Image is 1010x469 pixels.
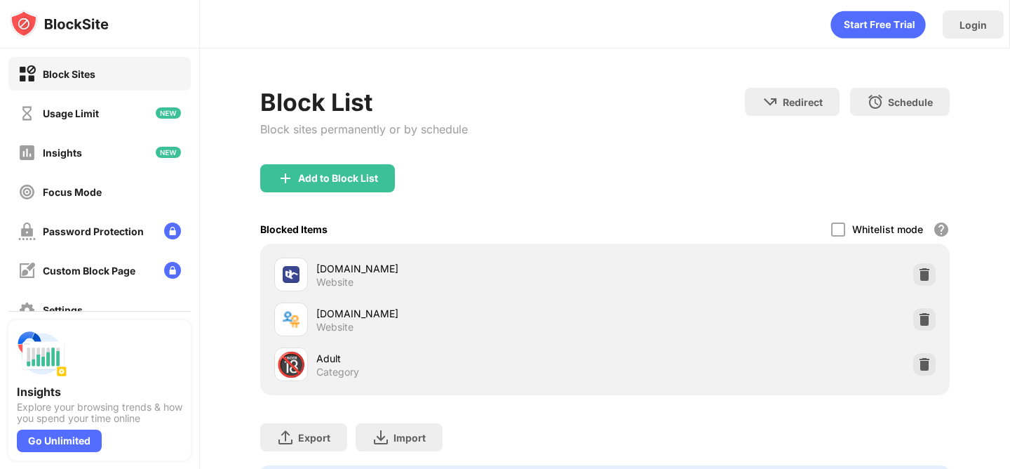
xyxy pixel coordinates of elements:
img: password-protection-off.svg [18,223,36,240]
div: Usage Limit [43,107,99,119]
img: favicons [283,266,299,283]
div: Block Sites [43,68,95,80]
img: time-usage-off.svg [18,105,36,122]
div: 🔞 [276,350,306,379]
div: Category [316,366,359,378]
div: Schedule [888,96,933,108]
img: lock-menu.svg [164,262,181,279]
div: Adult [316,351,605,366]
div: Whitelist mode [852,223,923,235]
img: focus-off.svg [18,183,36,201]
div: Redirect [783,96,823,108]
div: Settings [43,304,83,316]
img: lock-menu.svg [164,223,181,239]
div: Go Unlimited [17,430,102,452]
div: [DOMAIN_NAME] [316,261,605,276]
div: Insights [43,147,82,159]
div: Explore your browsing trends & how you spend your time online [17,402,182,424]
div: Export [298,432,330,444]
img: logo-blocksite.svg [10,10,109,38]
div: animation [830,11,926,39]
div: Login [959,19,987,31]
img: favicons [283,311,299,328]
div: [DOMAIN_NAME] [316,306,605,321]
img: new-icon.svg [156,107,181,119]
div: Blocked Items [260,223,328,235]
div: Block List [260,88,468,117]
div: Password Protection [43,225,144,237]
img: customize-block-page-off.svg [18,262,36,279]
img: new-icon.svg [156,147,181,158]
div: Import [393,432,426,444]
div: Website [316,321,353,333]
div: Insights [17,385,182,399]
div: Custom Block Page [43,265,135,277]
img: push-insights.svg [17,329,67,379]
img: settings-off.svg [18,301,36,319]
img: insights-off.svg [18,144,36,161]
div: Website [316,276,353,289]
img: block-on.svg [18,65,36,83]
div: Block sites permanently or by schedule [260,122,468,136]
div: Add to Block List [298,173,378,184]
div: Focus Mode [43,186,102,198]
